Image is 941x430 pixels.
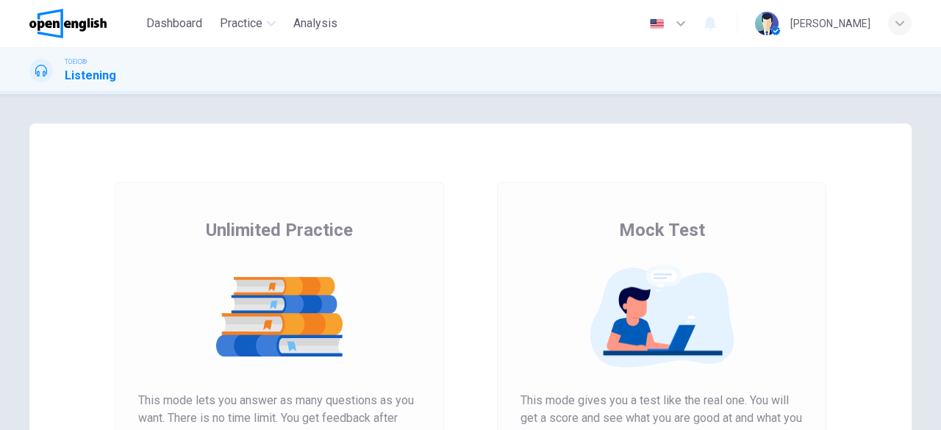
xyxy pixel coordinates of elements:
span: Mock Test [619,218,705,242]
span: Analysis [293,15,337,32]
button: Dashboard [140,10,208,37]
a: OpenEnglish logo [29,9,140,38]
img: OpenEnglish logo [29,9,107,38]
span: Unlimited Practice [206,218,353,242]
button: Analysis [287,10,343,37]
img: en [648,18,666,29]
h1: Listening [65,67,116,85]
span: TOEIC® [65,57,87,67]
button: Practice [214,10,282,37]
img: Profile picture [755,12,779,35]
div: [PERSON_NAME] [790,15,870,32]
span: Practice [220,15,262,32]
span: Dashboard [146,15,202,32]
